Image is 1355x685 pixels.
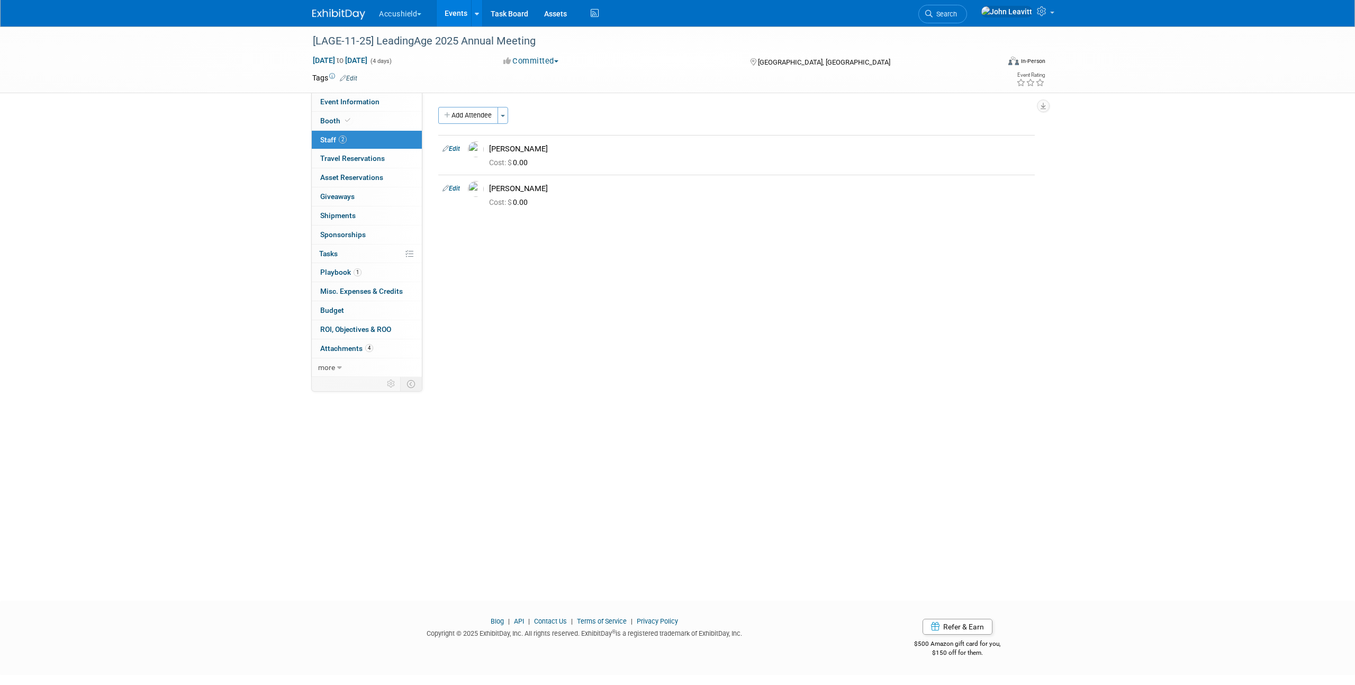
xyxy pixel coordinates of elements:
[526,617,532,625] span: |
[872,633,1043,657] div: $500 Amazon gift card for you,
[312,168,422,187] a: Asset Reservations
[354,268,362,276] span: 1
[312,339,422,358] a: Attachments4
[936,55,1045,71] div: Event Format
[500,56,563,67] button: Committed
[320,268,362,276] span: Playbook
[505,617,512,625] span: |
[442,145,460,152] a: Edit
[320,287,403,295] span: Misc. Expenses & Credits
[489,198,513,206] span: Cost: $
[320,116,353,125] span: Booth
[489,158,532,167] span: 0.00
[320,97,380,106] span: Event Information
[312,93,422,111] a: Event Information
[933,10,957,18] span: Search
[489,198,532,206] span: 0.00
[320,344,373,353] span: Attachments
[1008,57,1019,65] img: Format-Inperson.png
[491,617,504,625] a: Blog
[312,73,357,83] td: Tags
[320,211,356,220] span: Shipments
[1020,57,1045,65] div: In-Person
[312,206,422,225] a: Shipments
[320,325,391,334] span: ROI, Objectives & ROO
[312,282,422,301] a: Misc. Expenses & Credits
[312,187,422,206] a: Giveaways
[345,118,350,123] i: Booth reservation complete
[382,377,401,391] td: Personalize Event Tab Strip
[514,617,524,625] a: API
[335,56,345,65] span: to
[320,136,347,144] span: Staff
[312,320,422,339] a: ROI, Objectives & ROO
[758,58,890,66] span: [GEOGRAPHIC_DATA], [GEOGRAPHIC_DATA]
[320,192,355,201] span: Giveaways
[442,185,460,192] a: Edit
[319,249,338,258] span: Tasks
[872,648,1043,657] div: $150 off for them.
[312,56,368,65] span: [DATE] [DATE]
[365,344,373,352] span: 4
[312,245,422,263] a: Tasks
[438,107,498,124] button: Add Attendee
[312,9,365,20] img: ExhibitDay
[628,617,635,625] span: |
[339,136,347,143] span: 2
[320,154,385,163] span: Travel Reservations
[612,629,616,635] sup: ®
[981,6,1033,17] img: John Leavitt
[401,377,422,391] td: Toggle Event Tabs
[923,619,992,635] a: Refer & Earn
[320,230,366,239] span: Sponsorships
[534,617,567,625] a: Contact Us
[312,226,422,244] a: Sponsorships
[318,363,335,372] span: more
[918,5,967,23] a: Search
[312,112,422,130] a: Booth
[312,263,422,282] a: Playbook1
[369,58,392,65] span: (4 days)
[309,32,983,51] div: [LAGE-11-25] LeadingAge 2025 Annual Meeting
[320,306,344,314] span: Budget
[637,617,678,625] a: Privacy Policy
[312,301,422,320] a: Budget
[489,144,1031,154] div: [PERSON_NAME]
[340,75,357,82] a: Edit
[489,184,1031,194] div: [PERSON_NAME]
[312,626,856,638] div: Copyright © 2025 ExhibitDay, Inc. All rights reserved. ExhibitDay is a registered trademark of Ex...
[312,358,422,377] a: more
[320,173,383,182] span: Asset Reservations
[312,149,422,168] a: Travel Reservations
[1016,73,1045,78] div: Event Rating
[489,158,513,167] span: Cost: $
[312,131,422,149] a: Staff2
[577,617,627,625] a: Terms of Service
[568,617,575,625] span: |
